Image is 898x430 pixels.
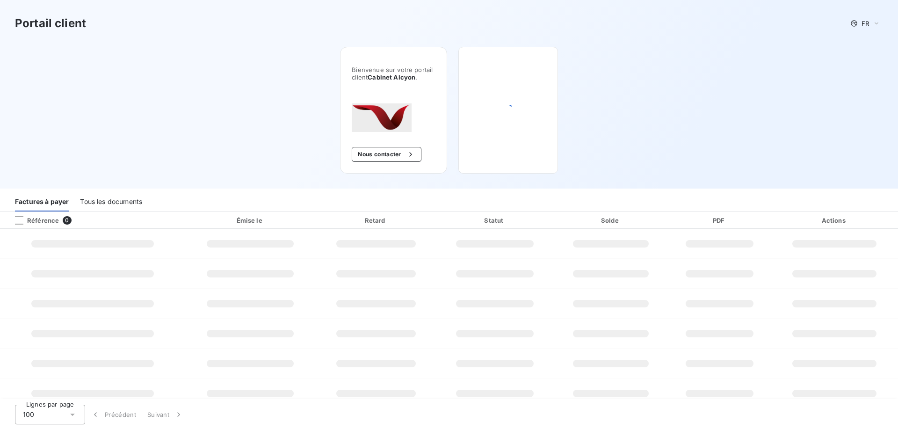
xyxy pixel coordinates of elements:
[15,15,86,32] h3: Portail client
[670,216,769,225] div: PDF
[23,410,34,419] span: 100
[187,216,314,225] div: Émise le
[80,192,142,211] div: Tous les documents
[773,216,896,225] div: Actions
[318,216,434,225] div: Retard
[15,192,69,211] div: Factures à payer
[7,216,59,225] div: Référence
[555,216,666,225] div: Solde
[438,216,551,225] div: Statut
[352,103,412,132] img: Company logo
[352,147,421,162] button: Nous contacter
[352,66,435,81] span: Bienvenue sur votre portail client .
[862,20,869,27] span: FR
[63,216,71,225] span: 0
[85,405,142,424] button: Précédent
[368,73,415,81] span: Cabinet Alcyon
[142,405,189,424] button: Suivant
